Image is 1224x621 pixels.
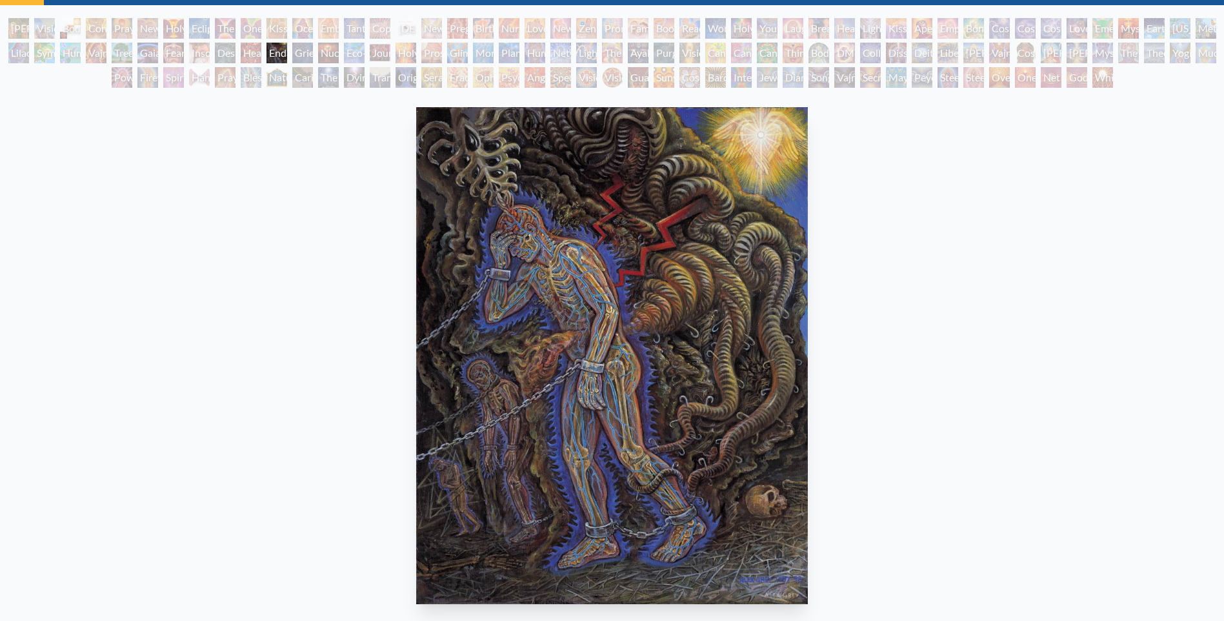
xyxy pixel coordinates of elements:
div: Fractal Eyes [447,67,468,88]
div: The Kiss [215,18,236,39]
div: Hands that See [189,67,210,88]
div: Mystic Eye [1092,43,1113,63]
div: Boo-boo [654,18,674,39]
div: Seraphic Transport Docking on the Third Eye [421,67,442,88]
div: Vision [PERSON_NAME] [602,67,623,88]
div: Humming Bird [60,43,81,63]
div: Firewalking [137,67,158,88]
div: Cannabacchus [757,43,778,63]
div: Eclipse [189,18,210,39]
div: Cannabis Mudra [705,43,726,63]
div: [PERSON_NAME] & Eve [8,18,29,39]
div: Mysteriosa 2 [1118,18,1139,39]
div: Liberation Through Seeing [938,43,958,63]
div: Kiss of the [MEDICAL_DATA] [886,18,907,39]
div: Holy Grail [163,18,184,39]
div: Copulating [370,18,390,39]
div: Planetary Prayers [499,43,519,63]
div: Body/Mind as a Vibratory Field of Energy [808,43,829,63]
div: Promise [602,18,623,39]
div: Ophanic Eyelash [473,67,494,88]
div: Purging [654,43,674,63]
div: Yogi & the Möbius Sphere [1170,43,1190,63]
div: Fear [163,43,184,63]
div: Power to the Peaceful [112,67,132,88]
div: Journey of the Wounded Healer [370,43,390,63]
div: Caring [292,67,313,88]
div: Glimpsing the Empyrean [447,43,468,63]
div: The Seer [1118,43,1139,63]
div: Secret Writing Being [860,67,881,88]
div: Grieving [292,43,313,63]
div: Metamorphosis [1196,18,1216,39]
div: Emerald Grail [1092,18,1113,39]
div: Cosmic Artist [1015,18,1036,39]
div: Networks [550,43,571,63]
div: Young & Old [757,18,778,39]
div: Contemplation [86,18,106,39]
div: Love is a Cosmic Force [1067,18,1087,39]
div: New Man New Woman [137,18,158,39]
div: Holy Fire [396,43,416,63]
div: Blessing Hand [241,67,261,88]
div: Net of Being [1041,67,1061,88]
div: Prostration [421,43,442,63]
div: Pregnancy [447,18,468,39]
div: Godself [1067,67,1087,88]
div: Praying Hands [215,67,236,88]
div: Cosmic Lovers [1041,18,1061,39]
div: One Taste [241,18,261,39]
div: Holy Family [731,18,752,39]
div: Headache [241,43,261,63]
div: Empowerment [938,18,958,39]
div: Family [628,18,648,39]
div: Sunyata [654,67,674,88]
div: Body, Mind, Spirit [60,18,81,39]
div: Lightweaver [860,18,881,39]
div: Aperture [912,18,932,39]
div: Visionary Origin of Language [34,18,55,39]
div: Cannabis Sutra [731,43,752,63]
div: Steeplehead 2 [963,67,984,88]
div: Deities & Demons Drinking from the Milky Pool [912,43,932,63]
div: Nature of Mind [266,67,287,88]
div: Original Face [396,67,416,88]
img: Endarkenment-1997-Alex-Grey-watermarked.jpg [416,107,807,604]
div: Reading [679,18,700,39]
div: Steeplehead 1 [938,67,958,88]
div: Vision Tree [679,43,700,63]
div: Jewel Being [757,67,778,88]
div: Praying [112,18,132,39]
div: Love Circuit [525,18,545,39]
div: Vajra Guru [989,43,1010,63]
div: The Soul Finds It's Way [318,67,339,88]
div: Cosmic [DEMOGRAPHIC_DATA] [1015,43,1036,63]
div: New Family [550,18,571,39]
div: Peyote Being [912,67,932,88]
div: Transfiguration [370,67,390,88]
div: Ocean of Love Bliss [292,18,313,39]
div: Angel Skin [525,67,545,88]
div: Ayahuasca Visitation [628,43,648,63]
div: Human Geometry [525,43,545,63]
div: Oversoul [989,67,1010,88]
div: Embracing [318,18,339,39]
div: Healing [834,18,855,39]
div: Newborn [421,18,442,39]
div: Despair [215,43,236,63]
div: Vajra Horse [86,43,106,63]
div: Lilacs [8,43,29,63]
div: Collective Vision [860,43,881,63]
div: Laughing Man [783,18,803,39]
div: Monochord [473,43,494,63]
div: Theologue [1144,43,1165,63]
div: Wonder [705,18,726,39]
div: Eco-Atlas [344,43,365,63]
div: [PERSON_NAME] [1067,43,1087,63]
div: Cosmic Elf [679,67,700,88]
div: Diamond Being [783,67,803,88]
div: Bond [963,18,984,39]
div: Nuclear Crucifixion [318,43,339,63]
div: Tantra [344,18,365,39]
div: Symbiosis: Gall Wasp & Oak Tree [34,43,55,63]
